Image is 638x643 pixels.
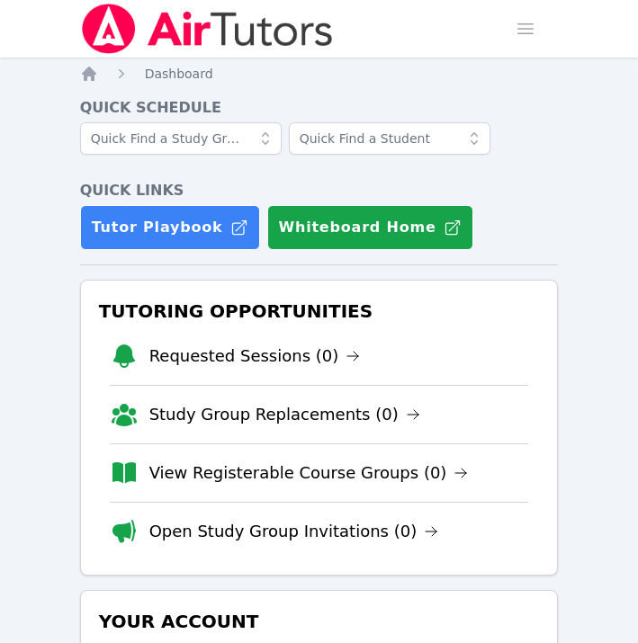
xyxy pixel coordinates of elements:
a: Study Group Replacements (0) [149,402,420,427]
input: Quick Find a Study Group [80,122,282,155]
a: Tutor Playbook [80,205,260,250]
a: View Registerable Course Groups (0) [149,460,469,486]
button: Whiteboard Home [267,205,473,250]
a: Dashboard [145,65,213,83]
h3: Tutoring Opportunities [95,295,544,327]
a: Requested Sessions (0) [149,344,361,369]
a: Open Study Group Invitations (0) [149,519,439,544]
h4: Quick Links [80,180,559,201]
nav: Breadcrumb [80,65,559,83]
img: Air Tutors [80,4,335,54]
h4: Quick Schedule [80,97,559,119]
h3: Your Account [95,605,544,638]
span: Dashboard [145,67,213,81]
input: Quick Find a Student [289,122,490,155]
